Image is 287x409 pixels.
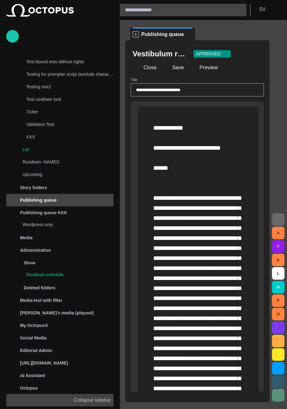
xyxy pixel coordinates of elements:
button: Collapse sidebar [6,394,113,406]
p: Deleted folders [24,285,55,291]
button: U [272,308,284,320]
button: APPROVED [194,50,231,58]
button: L [272,267,284,280]
button: M [272,281,284,293]
div: List [10,144,113,156]
button: SV [254,4,283,15]
h2: Vestibulum rhoncus odio eros [133,49,189,59]
p: Testing one2 [26,84,113,90]
p: Upcoming [23,171,101,178]
button: K [272,254,284,266]
div: Testing for prompter script (exclude characters) [14,69,113,81]
div: Rundown schedule [14,269,113,282]
div: Media-test with filter [6,294,113,307]
button: Preview [189,62,220,73]
p: Show [24,260,35,266]
div: Testing one2 [14,81,113,94]
div: [URL][DOMAIN_NAME] [6,357,113,369]
p: Publishing queue KKK [20,210,67,216]
div: Validation Test [14,119,113,131]
label: Title [131,77,138,83]
p: [URL][DOMAIN_NAME] [20,360,68,366]
p: Rundown -NAMED [23,159,101,165]
div: Test rundown lock [14,94,113,106]
div: Test bound mos without rights [14,56,113,69]
button: F [272,240,284,253]
div: Octopus [6,382,113,394]
p: List [23,146,113,153]
div: [PERSON_NAME]'s media (playout) [6,307,113,319]
p: Test bound mos without rights [26,59,113,65]
p: Social Media [20,335,47,341]
p: Validation Test [26,121,113,127]
p: My OctopusX [20,322,48,329]
p: Administration [20,247,51,253]
div: XXX [14,131,113,144]
div: AI Assistant [6,369,113,382]
p: Media-test with filter [20,297,62,303]
p: S [133,31,139,38]
button: Save [161,62,186,73]
div: Media [6,231,113,244]
span: Publishing queue [141,31,184,38]
button: A [272,227,284,239]
p: Story folders [20,184,47,191]
button: P [272,294,284,307]
div: Ticker [14,106,113,119]
div: Publishing queue [6,194,113,206]
p: [PERSON_NAME]'s media (playout) [20,310,94,316]
p: Editorial Admin [20,347,52,354]
p: AI Assistant [20,372,45,379]
span: APPROVED [196,51,221,57]
p: Wordpress only [23,221,113,228]
p: Collapse sidebar [74,396,111,404]
p: Rundown schedule [26,272,113,278]
button: Close [133,62,159,73]
div: SPublishing queue [130,28,195,40]
p: Test rundown lock [26,96,113,102]
div: Wordpress only [10,219,113,231]
p: Media [20,235,33,241]
img: Octopus News Room [6,4,74,17]
p: Octopus [20,385,38,391]
p: Publishing queue [20,197,57,203]
p: S V [259,6,266,13]
p: Testing for prompter script (exclude characters) [26,71,113,77]
p: XXX [26,134,113,140]
p: Ticker [26,109,113,115]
